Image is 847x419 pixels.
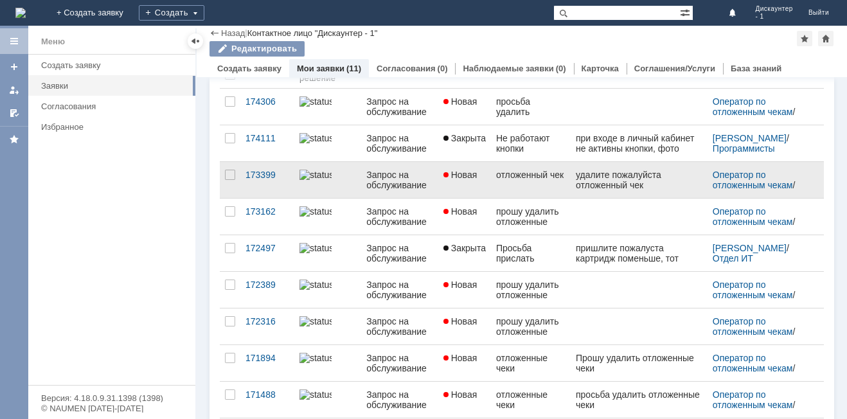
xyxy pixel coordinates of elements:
div: Запрос на обслуживание [366,170,432,190]
a: Соглашения/Услуги [634,64,715,73]
span: - 1 [755,13,793,21]
div: Запрос на обслуживание [366,280,432,300]
a: statusbar-100 (1).png [294,162,361,198]
a: Запрос на обслуживание [361,162,438,198]
span: Новая [443,96,477,107]
div: Избранное [41,122,174,132]
a: Назад [221,28,245,38]
div: / [713,133,808,154]
a: Оператор по отложенным чекам [713,206,793,227]
div: отложенный чек [496,170,566,180]
a: Создать заявку [217,64,281,73]
a: Создать заявку [36,55,193,75]
div: Просьба прислать картридж для принтера [496,243,566,263]
a: База знаний [731,64,781,73]
div: Контактное лицо "Дискаунтер - 1" [247,28,378,38]
a: 172389 [240,272,294,308]
a: Отдел ИТ [713,253,753,263]
img: statusbar-100 (1).png [299,96,332,107]
a: прошу удалить отложенные чеки [491,272,571,308]
img: statusbar-100 (1).png [299,243,332,253]
a: Новая [438,345,491,381]
div: / [713,243,808,263]
a: Запрос на обслуживание [361,345,438,381]
div: Запрос на обслуживание [366,96,432,117]
div: Запрос на обслуживание [366,206,432,227]
a: Новая [438,199,491,235]
img: statusbar-0 (1).png [299,389,332,400]
div: Создать [139,5,204,21]
a: Новая [438,272,491,308]
img: statusbar-60 (1).png [299,206,332,217]
span: Новая [443,170,477,180]
span: Новая [443,206,477,217]
a: Запрос на обслуживание [361,235,438,271]
div: 172316 [245,316,289,326]
a: Запрос на обслуживание [361,272,438,308]
div: / [713,280,808,300]
div: © NAUMEN [DATE]-[DATE] [41,404,183,413]
div: / [713,170,808,190]
a: statusbar-40 (1).png [294,308,361,344]
a: statusbar-100 (1).png [294,89,361,125]
div: прошу удалить отложенные чеки [496,206,566,227]
div: 173162 [245,206,289,217]
a: Оператор по отложенным чекам [713,96,793,117]
a: statusbar-100 (1).png [294,125,361,161]
a: 172497 [240,235,294,271]
a: Программисты [713,143,775,154]
a: Оператор по отложенным чекам [713,170,793,190]
a: прошу удалить отложенные чеки [491,199,571,235]
div: просьба удалить отложенные чеки [496,96,566,117]
a: отложенный чек [491,162,571,198]
div: / [713,389,808,410]
span: Новая [443,316,477,326]
div: Запрос на обслуживание [366,243,432,263]
a: Мои заявки [297,64,344,73]
a: Оператор по отложенным чекам [713,316,793,337]
a: Запрос на обслуживание [361,382,438,418]
div: Сделать домашней страницей [818,31,834,46]
a: Создать заявку [4,57,24,77]
a: [PERSON_NAME] [713,243,787,253]
div: 174306 [245,96,289,107]
a: Перейти на домашнюю страницу [15,8,26,18]
div: 173399 [245,170,289,180]
span: Закрыта [443,243,486,253]
span: Новая [443,389,477,400]
a: Новая [438,382,491,418]
img: logo [15,8,26,18]
div: 174111 [245,133,289,143]
div: | [245,28,247,37]
span: Дискаунтер [755,5,793,13]
a: 173162 [240,199,294,235]
div: отложенные чеки [496,389,566,410]
a: 174306 [240,89,294,125]
a: Мои заявки [4,80,24,100]
a: Новая [438,308,491,344]
a: Закрыта [438,235,491,271]
a: прошу удалить отложенные чеки [491,308,571,344]
img: statusbar-40 (1).png [299,316,332,326]
a: Мои согласования [4,103,24,123]
a: Согласования [36,96,193,116]
a: Оператор по отложенным чекам [713,353,793,373]
img: statusbar-15 (1).png [299,353,332,363]
div: / [713,96,808,117]
div: / [713,353,808,373]
a: 171488 [240,382,294,418]
img: statusbar-100 (1).png [299,170,332,180]
a: statusbar-100 (1).png [294,235,361,271]
div: (11) [346,64,361,73]
a: Карточка [582,64,619,73]
a: statusbar-15 (1).png [294,345,361,381]
a: Оператор по отложенным чекам [713,389,793,410]
a: Запрос на обслуживание [361,89,438,125]
a: просьба удалить отложенные чеки [491,89,571,125]
a: Запрос на обслуживание [361,125,438,161]
div: 172389 [245,280,289,290]
a: Запрос на обслуживание [361,199,438,235]
a: Просьба прислать картридж для принтера [491,235,571,271]
div: прошу удалить отложенные чеки [496,316,566,337]
a: отложенные чеки [491,382,571,418]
